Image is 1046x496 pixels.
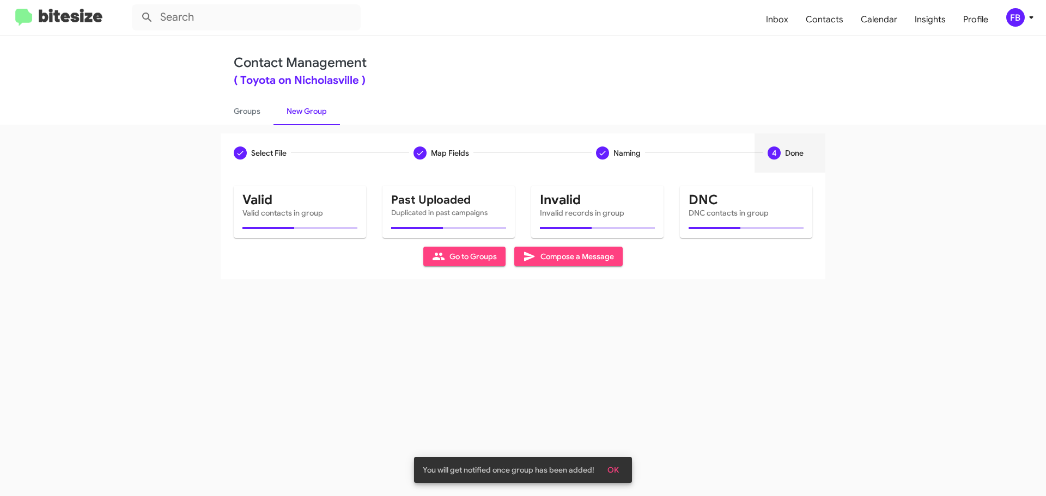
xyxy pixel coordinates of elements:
mat-card-subtitle: DNC contacts in group [689,207,804,218]
div: ( Toyota on Nicholasville ) [234,75,812,86]
span: Compose a Message [523,247,614,266]
mat-card-subtitle: Duplicated in past campaigns [391,207,506,218]
input: Search [132,4,361,30]
button: Compose a Message [514,247,623,266]
span: OK [607,460,619,480]
span: You will get notified once group has been added! [423,464,594,475]
a: Profile [954,4,997,35]
span: Go to Groups [432,247,497,266]
a: Calendar [852,4,906,35]
a: Inbox [757,4,797,35]
a: New Group [273,97,340,125]
mat-card-title: Past Uploaded [391,194,506,205]
mat-card-title: Valid [242,194,357,205]
a: Contacts [797,4,852,35]
mat-card-title: Invalid [540,194,655,205]
button: FB [997,8,1034,27]
mat-card-title: DNC [689,194,804,205]
a: Contact Management [234,54,367,71]
mat-card-subtitle: Valid contacts in group [242,207,357,218]
a: Insights [906,4,954,35]
mat-card-subtitle: Invalid records in group [540,207,655,218]
button: Go to Groups [423,247,506,266]
a: Groups [221,97,273,125]
div: FB [1006,8,1025,27]
button: OK [599,460,628,480]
